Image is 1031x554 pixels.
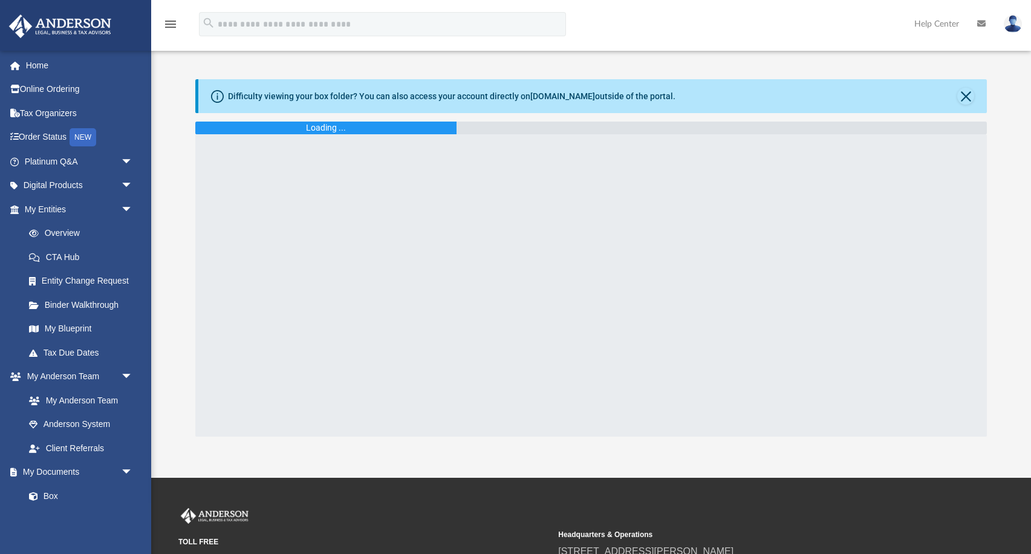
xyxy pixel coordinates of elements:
a: Platinum Q&Aarrow_drop_down [8,149,151,174]
a: Order StatusNEW [8,125,151,150]
a: CTA Hub [17,245,151,269]
a: Client Referrals [17,436,145,460]
span: arrow_drop_down [121,460,145,485]
div: Loading ... [306,122,346,134]
img: User Pic [1004,15,1022,33]
a: Box [17,484,139,508]
a: My Anderson Teamarrow_drop_down [8,365,145,389]
a: menu [163,23,178,31]
i: search [202,16,215,30]
a: Entity Change Request [17,269,151,293]
div: NEW [70,128,96,146]
img: Anderson Advisors Platinum Portal [178,508,251,524]
span: arrow_drop_down [121,149,145,174]
img: Anderson Advisors Platinum Portal [5,15,115,38]
a: Binder Walkthrough [17,293,151,317]
a: Tax Organizers [8,101,151,125]
a: Tax Due Dates [17,341,151,365]
a: Digital Productsarrow_drop_down [8,174,151,198]
a: Meeting Minutes [17,508,145,532]
small: Headquarters & Operations [558,529,929,540]
a: My Documentsarrow_drop_down [8,460,145,484]
a: My Entitiesarrow_drop_down [8,197,151,221]
span: arrow_drop_down [121,365,145,389]
div: Difficulty viewing your box folder? You can also access your account directly on outside of the p... [228,90,675,103]
a: Anderson System [17,412,145,437]
span: arrow_drop_down [121,197,145,222]
a: My Blueprint [17,317,145,341]
a: My Anderson Team [17,388,139,412]
button: Close [957,88,974,105]
a: Overview [17,221,151,246]
small: TOLL FREE [178,536,550,547]
a: [DOMAIN_NAME] [530,91,595,101]
a: Home [8,53,151,77]
i: menu [163,17,178,31]
a: Online Ordering [8,77,151,102]
span: arrow_drop_down [121,174,145,198]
